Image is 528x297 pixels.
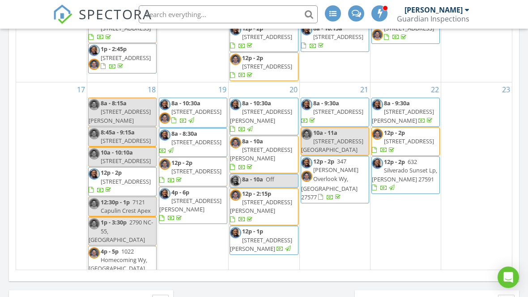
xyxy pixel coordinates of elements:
[171,138,221,146] span: [STREET_ADDRESS]
[101,148,133,156] span: 10a - 10:10a
[230,146,292,162] span: [STREET_ADDRESS][PERSON_NAME]
[230,189,292,224] a: 12p - 2:15p [STREET_ADDRESS][PERSON_NAME]
[53,12,152,31] a: SPECTORA
[101,54,151,62] span: [STREET_ADDRESS]
[371,14,440,44] a: 12p - 2:15p [STREET_ADDRESS]
[230,188,298,226] a: 12p - 2:15p [STREET_ADDRESS][PERSON_NAME]
[101,137,151,145] span: [STREET_ADDRESS]
[242,54,263,62] span: 12p - 2p
[313,157,334,165] span: 12p - 2p
[230,137,241,148] img: img_1653.jpg
[230,99,241,110] img: img_0553.jpeg
[313,99,339,107] span: 8a - 9:30a
[89,45,100,56] img: img_0553.jpeg
[500,82,512,97] a: Go to August 23, 2025
[101,198,130,206] span: 12:30p - 1p
[371,98,440,127] a: 8a - 9:30a [STREET_ADDRESS][PERSON_NAME]
[384,158,405,166] span: 12p - 2p
[242,189,271,198] span: 12p - 2:15p
[301,137,363,154] span: [STREET_ADDRESS][GEOGRAPHIC_DATA]
[159,112,170,124] img: img_1653.jpg
[242,175,263,183] span: 8a - 10a
[242,62,292,70] span: [STREET_ADDRESS]
[171,99,221,124] a: 8a - 10:30a [STREET_ADDRESS]
[101,177,151,185] span: [STREET_ADDRESS]
[230,136,298,173] a: 8a - 10a [STREET_ADDRESS][PERSON_NAME]
[301,99,363,124] a: 8a - 9:30a [STREET_ADDRESS]
[230,52,298,82] a: 12p - 2p [STREET_ADDRESS]
[89,218,100,229] img: img_1653.jpg
[266,175,274,183] span: Off
[101,45,127,53] span: 1p - 2:45p
[159,188,170,199] img: img_0553.jpeg
[230,24,241,35] img: img_0553.jpeg
[230,54,241,65] img: img_1653.jpg
[79,4,152,23] span: SPECTORA
[89,247,100,258] img: img_1653.jpg
[89,16,151,41] a: 8a - 10a [STREET_ADDRESS]
[159,159,221,184] a: 12p - 2p [STREET_ADDRESS]
[89,148,100,159] img: img_1653.jpg
[230,98,298,135] a: 8a - 10:30a [STREET_ADDRESS][PERSON_NAME]
[372,129,383,140] img: img_1653.jpg
[372,99,434,124] a: 8a - 9:30a [STREET_ADDRESS][PERSON_NAME]
[159,129,221,155] a: 8a - 8:30a [STREET_ADDRESS]
[372,108,434,124] span: [STREET_ADDRESS][PERSON_NAME]
[101,168,122,176] span: 12p - 2p
[301,23,369,52] a: 8a - 10:15a [STREET_ADDRESS]
[405,5,463,14] div: [PERSON_NAME]
[88,167,157,196] a: 12p - 2p [STREET_ADDRESS]
[372,129,434,154] a: 12p - 2p [STREET_ADDRESS]
[101,99,127,107] span: 8a - 8:15a
[384,16,434,41] a: 12p - 2:15p [STREET_ADDRESS]
[171,99,200,107] span: 8a - 10:30a
[230,24,292,49] a: 12p - 2p [STREET_ADDRESS]
[159,157,227,186] a: 12p - 2p [STREET_ADDRESS]
[372,158,437,192] a: 12p - 2p 632 Silverado Sunset Lp, [PERSON_NAME] 27591
[242,227,263,235] span: 12p - 1p
[242,137,263,145] span: 8a - 10a
[498,267,519,288] div: Open Intercom Messenger
[159,99,170,110] img: img_0553.jpeg
[301,129,312,140] img: img_1653.jpg
[89,247,147,272] span: 1022 Homecoming Wy, [GEOGRAPHIC_DATA]
[301,24,363,49] a: 8a - 10:15a [STREET_ADDRESS]
[384,129,405,137] span: 12p - 2p
[89,168,151,194] a: 12p - 2p [STREET_ADDRESS]
[53,4,72,24] img: The Best Home Inspection Software - Spectora
[101,128,135,136] span: 8:45a - 9:15a
[358,82,370,97] a: Go to August 21, 2025
[384,99,410,107] span: 8a - 9:30a
[159,98,227,127] a: 8a - 10:30a [STREET_ADDRESS]
[101,218,127,226] span: 1p - 3:30p
[230,198,292,215] span: [STREET_ADDRESS][PERSON_NAME]
[288,82,299,97] a: Go to August 20, 2025
[301,24,312,35] img: img_0553.jpeg
[371,127,440,156] a: 12p - 2p [STREET_ADDRESS]
[230,189,241,201] img: img_1653.jpg
[313,129,337,137] span: 10a - 11a
[171,167,221,175] span: [STREET_ADDRESS]
[101,198,151,215] span: 7121 Capulin Crest Apex
[301,156,369,203] a: 12p - 2p 347 [PERSON_NAME] Overlook Wy, [GEOGRAPHIC_DATA] 27577
[313,108,363,116] span: [STREET_ADDRESS]
[313,33,363,41] span: [STREET_ADDRESS]
[171,159,192,167] span: 12p - 2p
[89,108,151,124] span: [STREET_ADDRESS][PERSON_NAME]
[230,227,241,238] img: img_0553.jpeg
[230,137,292,171] a: 8a - 10a [STREET_ADDRESS][PERSON_NAME]
[159,197,221,213] span: [STREET_ADDRESS][PERSON_NAME]
[146,82,158,97] a: Go to August 18, 2025
[301,171,312,182] img: img_1653.jpg
[159,129,170,141] img: img_0553.jpeg
[159,159,170,170] img: img_1653.jpg
[75,82,87,97] a: Go to August 17, 2025
[89,198,100,209] img: img_1653.jpg
[159,128,227,157] a: 8a - 8:30a [STREET_ADDRESS]
[372,158,437,183] span: 632 Silverado Sunset Lp, [PERSON_NAME] 27591
[397,14,469,23] div: Guardian Inspections
[159,187,227,224] a: 4p - 6p [STREET_ADDRESS][PERSON_NAME]
[230,227,292,252] a: 12p - 1p [STREET_ADDRESS][PERSON_NAME]
[89,218,153,243] span: 2790 NC-55, [GEOGRAPHIC_DATA]
[372,158,383,169] img: img_0553.jpeg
